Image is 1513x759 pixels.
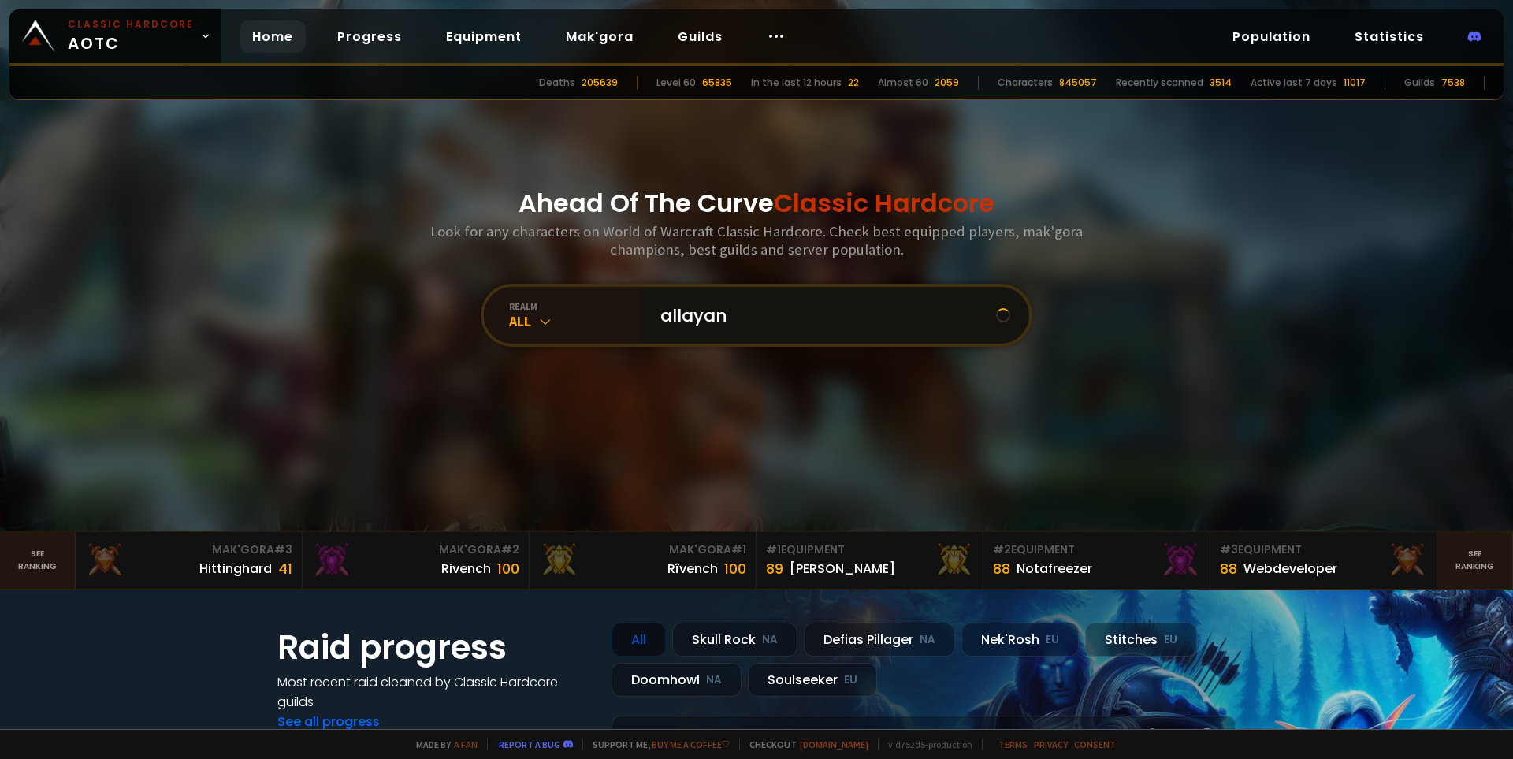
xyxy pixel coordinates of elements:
[1251,76,1337,90] div: Active last 7 days
[303,532,530,589] a: Mak'Gora#2Rivench100
[993,558,1010,579] div: 88
[441,559,491,579] div: Rivench
[878,739,972,750] span: v. d752d5 - production
[844,672,857,688] small: EU
[424,222,1089,259] h3: Look for any characters on World of Warcraft Classic Hardcore. Check best equipped players, mak'g...
[920,632,935,648] small: NA
[278,558,292,579] div: 41
[325,20,414,53] a: Progress
[497,558,519,579] div: 100
[85,541,292,558] div: Mak'Gora
[766,541,781,557] span: # 1
[702,76,732,90] div: 65835
[739,739,868,750] span: Checkout
[277,623,593,672] h1: Raid progress
[1220,20,1323,53] a: Population
[993,541,1011,557] span: # 2
[751,76,842,90] div: In the last 12 hours
[774,185,994,221] span: Classic Hardcore
[501,541,519,557] span: # 2
[1220,558,1237,579] div: 88
[1441,76,1465,90] div: 7538
[240,20,306,53] a: Home
[983,532,1210,589] a: #2Equipment88Notafreezer
[277,672,593,712] h4: Most recent raid cleaned by Classic Hardcore guilds
[790,559,895,579] div: [PERSON_NAME]
[800,739,868,750] a: [DOMAIN_NAME]
[1210,76,1232,90] div: 3514
[1034,739,1068,750] a: Privacy
[1342,20,1437,53] a: Statistics
[878,76,928,90] div: Almost 60
[9,9,221,63] a: Classic HardcoreAOTC
[1243,559,1337,579] div: Webdeveloper
[454,739,478,750] a: a fan
[1404,76,1435,90] div: Guilds
[1164,632,1177,648] small: EU
[804,623,955,657] div: Defias Pillager
[748,663,877,697] div: Soulseeker
[1116,76,1203,90] div: Recently scanned
[731,541,746,557] span: # 1
[509,300,641,312] div: realm
[706,672,722,688] small: NA
[582,76,618,90] div: 205639
[519,184,994,222] h1: Ahead Of The Curve
[612,716,1236,757] a: [DATE]zgpetri on godDefias Pillager8 /90
[1059,76,1097,90] div: 845057
[667,559,718,579] div: Rîvench
[539,76,575,90] div: Deaths
[312,541,519,558] div: Mak'Gora
[1017,559,1092,579] div: Notafreezer
[433,20,534,53] a: Equipment
[1085,623,1197,657] div: Stitches
[199,559,272,579] div: Hittinghard
[407,739,478,750] span: Made by
[1220,541,1427,558] div: Equipment
[651,287,996,344] input: Search a character...
[1344,76,1366,90] div: 11017
[1074,739,1116,750] a: Consent
[539,541,746,558] div: Mak'Gora
[848,76,859,90] div: 22
[961,623,1079,657] div: Nek'Rosh
[652,739,730,750] a: Buy me a coffee
[993,541,1200,558] div: Equipment
[766,541,973,558] div: Equipment
[756,532,983,589] a: #1Equipment89[PERSON_NAME]
[665,20,735,53] a: Guilds
[1210,532,1437,589] a: #3Equipment88Webdeveloper
[509,312,641,330] div: All
[1220,541,1238,557] span: # 3
[935,76,959,90] div: 2059
[553,20,646,53] a: Mak'gora
[724,558,746,579] div: 100
[499,739,560,750] a: Report a bug
[612,623,666,657] div: All
[998,739,1028,750] a: Terms
[530,532,756,589] a: Mak'Gora#1Rîvench100
[68,17,194,55] span: AOTC
[762,632,778,648] small: NA
[612,663,742,697] div: Doomhowl
[76,532,303,589] a: Mak'Gora#3Hittinghard41
[277,712,380,731] a: See all progress
[274,541,292,557] span: # 3
[1046,632,1059,648] small: EU
[582,739,730,750] span: Support me,
[998,76,1053,90] div: Characters
[656,76,696,90] div: Level 60
[672,623,797,657] div: Skull Rock
[766,558,783,579] div: 89
[68,17,194,32] small: Classic Hardcore
[1437,532,1513,589] a: Seeranking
